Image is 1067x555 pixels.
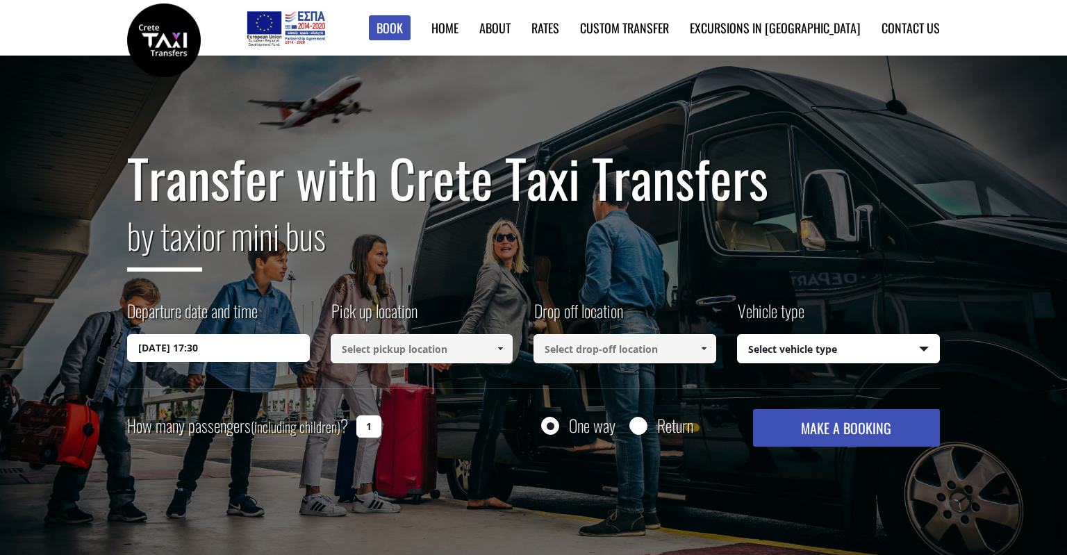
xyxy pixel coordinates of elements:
img: e-bannersEUERDF180X90.jpg [245,7,327,49]
label: How many passengers ? [127,409,348,443]
a: About [479,19,511,37]
a: Rates [531,19,559,37]
span: by taxi [127,209,202,272]
label: Return [657,417,693,434]
label: Departure date and time [127,299,258,334]
a: Show All Items [692,334,715,363]
input: Select pickup location [331,334,513,363]
input: Select drop-off location [533,334,716,363]
small: (including children) [251,416,340,437]
label: Pick up location [331,299,417,334]
a: Book [369,15,411,41]
a: Excursions in [GEOGRAPHIC_DATA] [690,19,861,37]
h1: Transfer with Crete Taxi Transfers [127,149,940,207]
label: Drop off location [533,299,623,334]
span: Select vehicle type [738,335,940,364]
button: MAKE A BOOKING [753,409,940,447]
label: Vehicle type [737,299,804,334]
a: Home [431,19,458,37]
a: Contact us [882,19,940,37]
a: Crete Taxi Transfers | Safe Taxi Transfer Services from to Heraklion Airport, Chania Airport, Ret... [127,31,201,46]
label: One way [569,417,615,434]
a: Custom Transfer [580,19,669,37]
a: Show All Items [489,334,512,363]
h2: or mini bus [127,207,940,282]
img: Crete Taxi Transfers | Safe Taxi Transfer Services from to Heraklion Airport, Chania Airport, Ret... [127,3,201,77]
